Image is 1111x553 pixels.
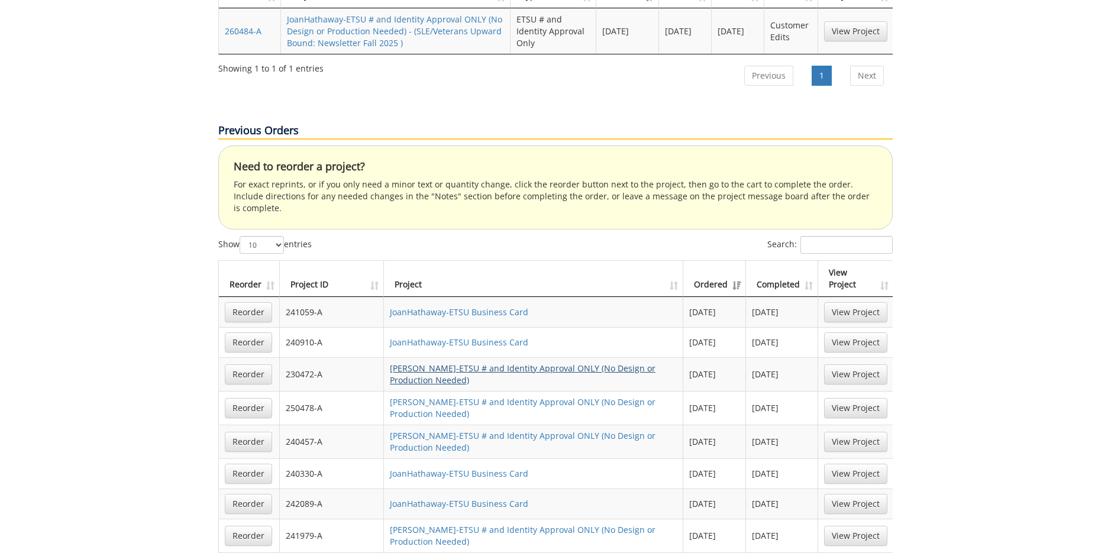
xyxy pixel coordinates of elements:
[659,8,712,54] td: [DATE]
[746,327,818,357] td: [DATE]
[280,297,384,327] td: 241059-A
[280,489,384,519] td: 242089-A
[225,494,272,514] a: Reorder
[824,364,887,384] a: View Project
[746,391,818,425] td: [DATE]
[683,391,746,425] td: [DATE]
[280,391,384,425] td: 250478-A
[384,261,683,297] th: Project: activate to sort column ascending
[218,236,312,254] label: Show entries
[390,306,528,318] a: JoanHathaway-ETSU Business Card
[746,297,818,327] td: [DATE]
[746,261,818,297] th: Completed: activate to sort column ascending
[683,297,746,327] td: [DATE]
[240,236,284,254] select: Showentries
[712,8,764,54] td: [DATE]
[280,357,384,391] td: 230472-A
[225,398,272,418] a: Reorder
[683,489,746,519] td: [DATE]
[818,261,893,297] th: View Project: activate to sort column ascending
[824,526,887,546] a: View Project
[225,432,272,452] a: Reorder
[683,519,746,552] td: [DATE]
[850,66,884,86] a: Next
[824,21,887,41] a: View Project
[683,327,746,357] td: [DATE]
[390,363,655,386] a: [PERSON_NAME]-ETSU # and Identity Approval ONLY (No Design or Production Needed)
[225,364,272,384] a: Reorder
[225,302,272,322] a: Reorder
[390,524,655,547] a: [PERSON_NAME]-ETSU # and Identity Approval ONLY (No Design or Production Needed)
[824,398,887,418] a: View Project
[390,468,528,479] a: JoanHathaway-ETSU Business Card
[219,261,280,297] th: Reorder: activate to sort column ascending
[746,519,818,552] td: [DATE]
[746,425,818,458] td: [DATE]
[683,357,746,391] td: [DATE]
[234,161,877,173] h4: Need to reorder a project?
[280,261,384,297] th: Project ID: activate to sort column ascending
[287,14,502,48] a: JoanHathaway-ETSU # and Identity Approval ONLY (No Design or Production Needed) - (SLE/Veterans U...
[218,58,324,75] div: Showing 1 to 1 of 1 entries
[800,236,893,254] input: Search:
[824,464,887,484] a: View Project
[683,425,746,458] td: [DATE]
[824,302,887,322] a: View Project
[746,357,818,391] td: [DATE]
[280,327,384,357] td: 240910-A
[511,8,597,54] td: ETSU # and Identity Approval Only
[390,498,528,509] a: JoanHathaway-ETSU Business Card
[280,425,384,458] td: 240457-A
[225,332,272,353] a: Reorder
[280,458,384,489] td: 240330-A
[824,332,887,353] a: View Project
[824,432,887,452] a: View Project
[390,430,655,453] a: [PERSON_NAME]-ETSU # and Identity Approval ONLY (No Design or Production Needed)
[746,458,818,489] td: [DATE]
[683,458,746,489] td: [DATE]
[225,25,261,37] a: 260484-A
[225,464,272,484] a: Reorder
[280,519,384,552] td: 241979-A
[390,396,655,419] a: [PERSON_NAME]-ETSU # and Identity Approval ONLY (No Design or Production Needed)
[746,489,818,519] td: [DATE]
[683,261,746,297] th: Ordered: activate to sort column ascending
[824,494,887,514] a: View Project
[764,8,818,54] td: Customer Edits
[234,179,877,214] p: For exact reprints, or if you only need a minor text or quantity change, click the reorder button...
[767,236,893,254] label: Search:
[390,337,528,348] a: JoanHathaway-ETSU Business Card
[744,66,793,86] a: Previous
[596,8,659,54] td: [DATE]
[225,526,272,546] a: Reorder
[218,123,893,140] p: Previous Orders
[812,66,832,86] a: 1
